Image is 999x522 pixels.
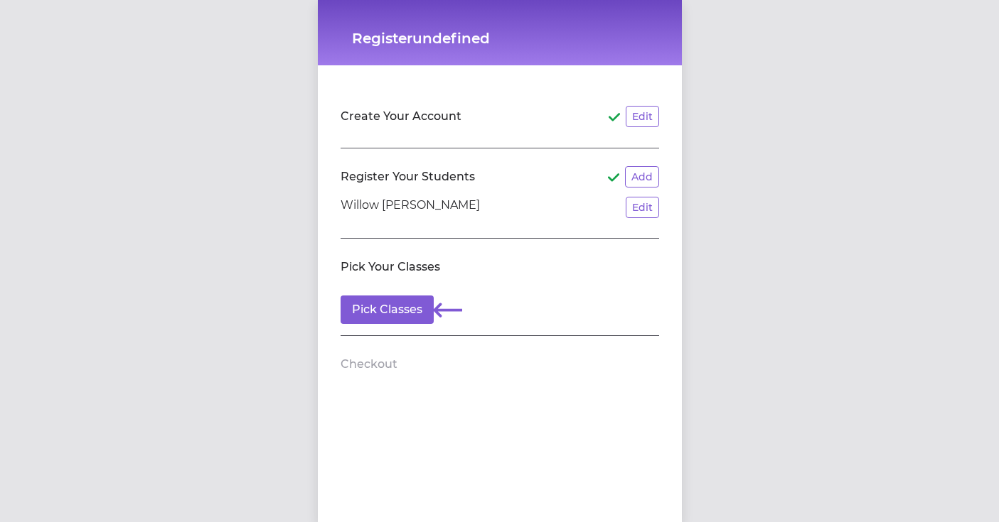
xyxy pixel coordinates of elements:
[626,197,659,218] button: Edit
[341,259,440,276] h2: Pick Your Classes
[626,106,659,127] button: Edit
[352,28,648,48] h1: Registerundefined
[341,295,434,324] button: Pick Classes
[341,197,480,218] p: Willow [PERSON_NAME]
[341,356,397,373] h2: Checkout
[341,108,461,125] h2: Create Your Account
[341,168,475,185] h2: Register Your Students
[625,166,659,187] button: Add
